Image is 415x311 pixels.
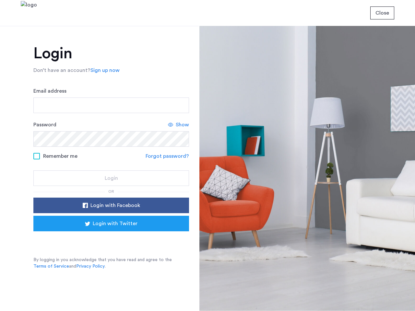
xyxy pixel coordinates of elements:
[90,66,120,74] a: Sign up now
[176,121,189,129] span: Show
[21,1,37,25] img: logo
[90,202,140,209] span: Login with Facebook
[43,152,77,160] span: Remember me
[33,216,189,231] button: button
[93,220,137,227] span: Login with Twitter
[108,190,114,193] span: or
[33,257,189,270] p: By logging in you acknowledge that you have read and agree to the and .
[33,170,189,186] button: button
[33,46,189,61] h1: Login
[105,174,118,182] span: Login
[33,121,56,129] label: Password
[375,9,389,17] span: Close
[33,68,90,73] span: Don’t have an account?
[76,263,105,270] a: Privacy Policy
[33,198,189,213] button: button
[33,263,69,270] a: Terms of Service
[370,6,394,19] button: button
[33,87,66,95] label: Email address
[146,152,189,160] a: Forgot password?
